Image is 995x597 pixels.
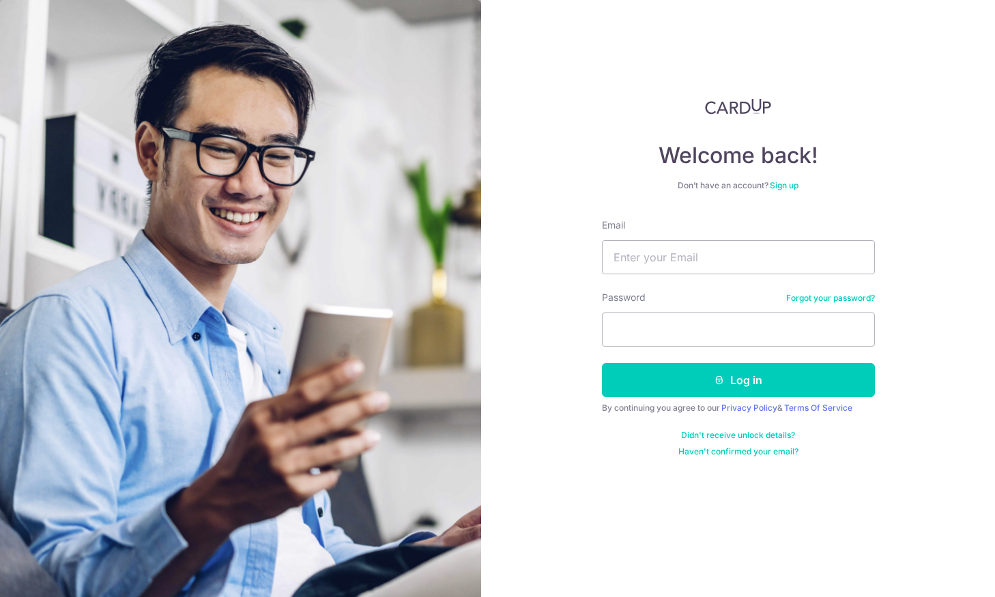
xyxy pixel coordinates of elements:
[705,98,772,115] img: CardUp Logo
[602,363,875,397] button: Log in
[721,403,777,413] a: Privacy Policy
[784,403,852,413] a: Terms Of Service
[786,293,875,304] a: Forgot your password?
[770,180,798,190] a: Sign up
[602,218,625,232] label: Email
[602,240,875,274] input: Enter your Email
[681,430,795,441] a: Didn't receive unlock details?
[602,180,875,191] div: Don’t have an account?
[602,403,875,413] div: By continuing you agree to our &
[602,291,646,304] label: Password
[602,142,875,169] h4: Welcome back!
[678,446,798,457] a: Haven't confirmed your email?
